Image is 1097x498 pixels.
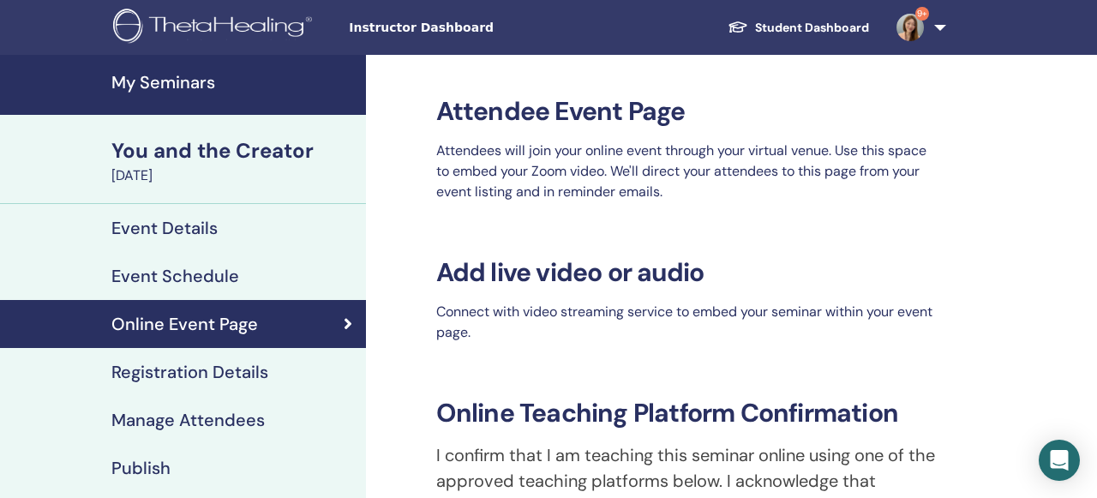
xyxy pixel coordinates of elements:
h3: Attendee Event Page [426,96,946,127]
h4: Online Event Page [111,314,258,334]
h4: Publish [111,458,171,478]
h4: My Seminars [111,72,356,93]
h4: Manage Attendees [111,410,265,430]
div: You and the Creator [111,136,356,165]
img: graduation-cap-white.svg [728,20,748,34]
a: Student Dashboard [714,12,883,44]
h4: Event Details [111,218,218,238]
img: logo.png [113,9,318,47]
h4: Registration Details [111,362,268,382]
h3: Add live video or audio [426,257,946,288]
span: 9+ [915,7,929,21]
h3: Online Teaching Platform Confirmation [426,398,946,429]
div: [DATE] [111,165,356,186]
h4: Event Schedule [111,266,239,286]
p: Connect with video streaming service to embed your seminar within your event page. [426,302,946,343]
a: You and the Creator[DATE] [101,136,366,186]
img: default.jpg [896,14,924,41]
p: Attendees will join your online event through your virtual venue. Use this space to embed your Zo... [426,141,946,202]
div: Open Intercom Messenger [1039,440,1080,481]
span: Instructor Dashboard [349,19,606,37]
